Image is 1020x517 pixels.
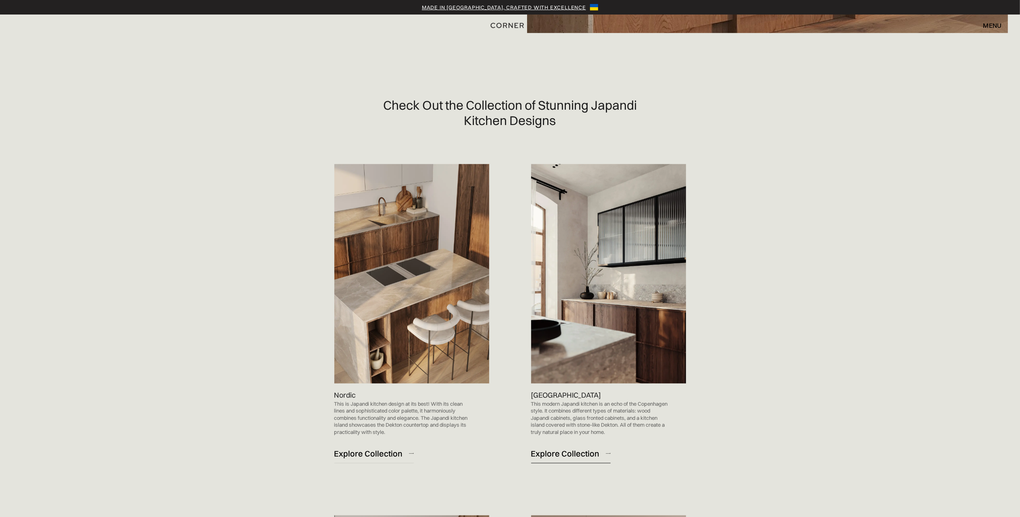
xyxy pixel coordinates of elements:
p: This is Japandi kitchen design at its best! With its clean lines and sophisticated color palette,... [334,400,473,436]
p: [GEOGRAPHIC_DATA] [531,390,601,400]
div: menu [983,22,1002,29]
div: Explore Collection [531,448,600,459]
p: This modern Japandi kitchen is an echo of the Copenhagen style. It combines different types of ma... [531,400,670,436]
p: Nordic [334,390,356,400]
h2: Check Out the Collection of Stunning Japandi Kitchen Designs [380,33,641,128]
div: menu [975,19,1002,32]
a: Made in [GEOGRAPHIC_DATA], crafted with excellence [422,3,586,11]
a: Explore Collection [531,444,611,463]
a: Explore Collection [334,444,414,463]
a: home [471,20,549,31]
div: Explore Collection [334,448,403,459]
